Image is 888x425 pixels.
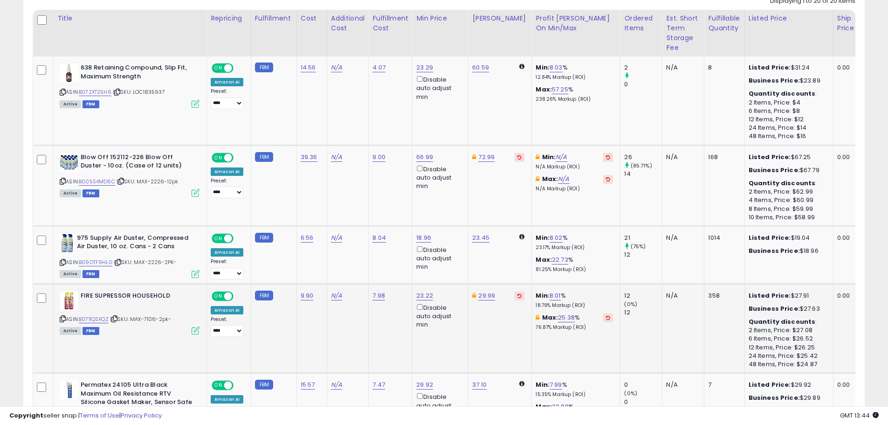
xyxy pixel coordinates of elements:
a: B0711QSXQZ [79,315,109,323]
div: Disable auto adjust min [416,74,461,101]
div: 26 [624,153,662,161]
small: FBM [255,380,273,390]
span: ON [213,64,224,72]
div: 0.00 [837,292,853,300]
div: 2 [624,63,662,72]
div: Disable auto adjust min [416,391,461,418]
p: N/A Markup (ROI) [536,164,613,170]
div: Fulfillable Quantity [708,14,740,33]
b: Max: [542,313,558,322]
div: % [536,256,613,273]
b: Business Price: [749,304,800,313]
a: 9.00 [372,153,385,162]
div: ASIN: [60,292,200,334]
div: 2 Items, Price: $62.99 [749,188,826,196]
b: 638 Retaining Compound, Slip Fit, Maximum Strength [81,63,194,83]
span: FBM [83,327,99,335]
div: 2 Items, Price: $27.08 [749,326,826,334]
div: $27.91 [749,292,826,300]
div: $23.89 [749,77,826,85]
b: Listed Price: [749,153,791,161]
div: Title [57,14,203,23]
span: | SKU: MAX-2226-2PK- [114,258,176,266]
small: (0%) [624,300,637,308]
div: 4 Items, Price: $60.99 [749,196,826,204]
a: 29.92 [416,380,433,390]
p: 238.26% Markup (ROI) [536,96,613,103]
a: B005S4MD6C [79,178,115,186]
small: (85.71%) [631,162,652,169]
div: Preset: [211,316,244,337]
div: Fulfillment [255,14,293,23]
div: $67.79 [749,166,826,174]
small: FBM [255,152,273,162]
span: OFF [232,382,247,390]
div: 48 Items, Price: $16 [749,132,826,140]
a: N/A [331,291,342,300]
b: Max: [536,85,552,94]
small: FBM [255,233,273,243]
div: [PERSON_NAME] [472,14,528,23]
div: 12 [624,292,662,300]
span: | SKU: MAX-7106-2pk- [110,315,171,323]
b: Quantity discounts [749,89,816,98]
div: ASIN: [60,153,200,196]
a: 8.01 [550,291,561,300]
span: ON [213,153,224,161]
div: $19.04 [749,234,826,242]
a: 23.29 [416,63,433,72]
b: Max: [536,255,552,264]
div: Amazon AI [211,167,243,176]
div: 12 Items, Price: $12 [749,115,826,124]
div: 0 [624,80,662,89]
a: 6.56 [301,233,314,243]
div: 24 Items, Price: $25.42 [749,352,826,360]
span: FBM [83,270,99,278]
div: Listed Price [749,14,829,23]
div: 6 Items, Price: $26.52 [749,334,826,343]
img: 31KPd3lNn6L._SL40_.jpg [60,381,78,399]
div: ASIN: [60,234,200,277]
div: 0.00 [837,63,853,72]
span: ON [213,292,224,300]
span: All listings currently available for purchase on Amazon [60,189,81,197]
span: ON [213,382,224,390]
b: Min: [536,63,550,72]
div: Ordered Items [624,14,658,33]
div: 14 [624,170,662,178]
div: 0.00 [837,153,853,161]
b: Listed Price: [749,380,791,389]
div: N/A [666,153,697,161]
div: $18.96 [749,247,826,255]
small: (0%) [624,390,637,397]
p: 23.17% Markup (ROI) [536,244,613,251]
div: 2 Items, Price: $4 [749,98,826,107]
p: 12.84% Markup (ROI) [536,74,613,81]
div: seller snap | | [9,411,162,420]
div: : [749,90,826,98]
b: Listed Price: [749,63,791,72]
div: 24 Items, Price: $14 [749,124,826,132]
div: $29.89 [749,394,826,402]
a: 8.03 [550,63,563,72]
span: | SKU: MAX-2226-12pk [117,178,178,185]
small: FBM [255,291,273,300]
div: 48 Items, Price: $24.87 [749,360,826,369]
a: 8.02 [550,233,563,243]
b: Max: [542,174,558,183]
b: Business Price: [749,246,800,255]
p: 15.35% Markup (ROI) [536,391,613,398]
img: 51igRPQHQFL._SL40_.jpg [60,153,78,172]
a: 8.04 [372,233,386,243]
div: % [536,85,613,103]
b: Quantity discounts [749,317,816,326]
a: 29.99 [478,291,495,300]
a: N/A [331,380,342,390]
small: FBM [255,63,273,72]
div: N/A [666,381,697,389]
b: Min: [536,233,550,242]
a: 25.38 [558,313,575,322]
b: Business Price: [749,393,800,402]
a: 60.59 [472,63,489,72]
div: N/A [666,234,697,242]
